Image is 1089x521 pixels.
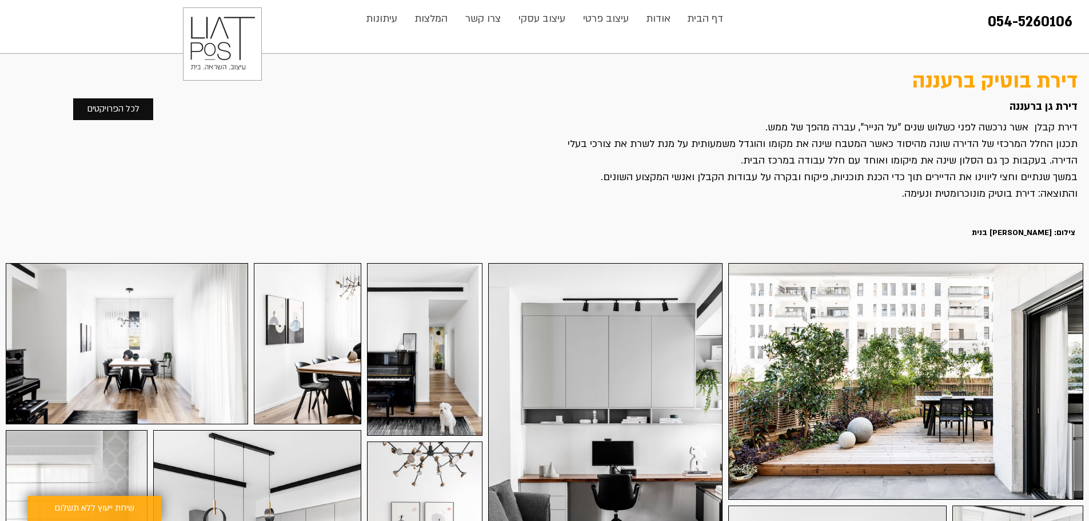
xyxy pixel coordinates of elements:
[510,7,575,30] a: עיצוב עסקי
[988,13,1072,31] a: 054-5260106
[357,7,732,30] nav: אתר
[357,7,406,30] a: עיתונות
[513,7,571,30] p: עיצוב עסקי
[640,7,676,30] p: אודות
[559,185,1078,202] h3: והתוצאה: דירת בוטיק מונוכרומטית ונעימה.
[972,228,1075,238] span: צילום: [PERSON_NAME] בנית
[559,136,1078,169] h3: תכנון החלל המרכזי של הדירה שונה מהיסוד כאשר המטבח שינה את מקומו והוגדל משמעותית על מנת לשרת את צו...
[559,169,1078,185] h3: במשך שנתיים וחצי ליווינו את הדיירים תוך כדי הכנת תוכניות, פיקוח ובקרה על עבודות הקבלן ואנשי המקצו...
[457,7,510,30] a: צרו קשר
[460,7,506,30] p: צרו קשר
[27,496,161,521] a: שיחת ייעוץ ללא תשלום
[360,7,403,30] p: עיתונות
[54,502,134,515] span: שיחת ייעוץ ללא תשלום
[87,102,139,116] span: לכל הפרויקטים
[912,67,1078,95] span: דירת בוטיק ברעננה
[409,7,453,30] p: המלצות
[638,7,679,30] a: אודות
[577,7,635,30] p: עיצוב פרטי
[679,7,732,30] a: דף הבית
[1010,100,1078,114] span: דירת גן ברעננה
[73,98,154,121] a: לכל הפרויקטים
[575,7,638,30] a: עיצוב פרטי
[681,7,729,30] p: דף הבית
[406,7,457,30] a: המלצות
[559,119,1078,136] h3: דירת קבלן אשר נרכשה לפני כשלוש שנים "על הנייר", עברה מהפך של ממש.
